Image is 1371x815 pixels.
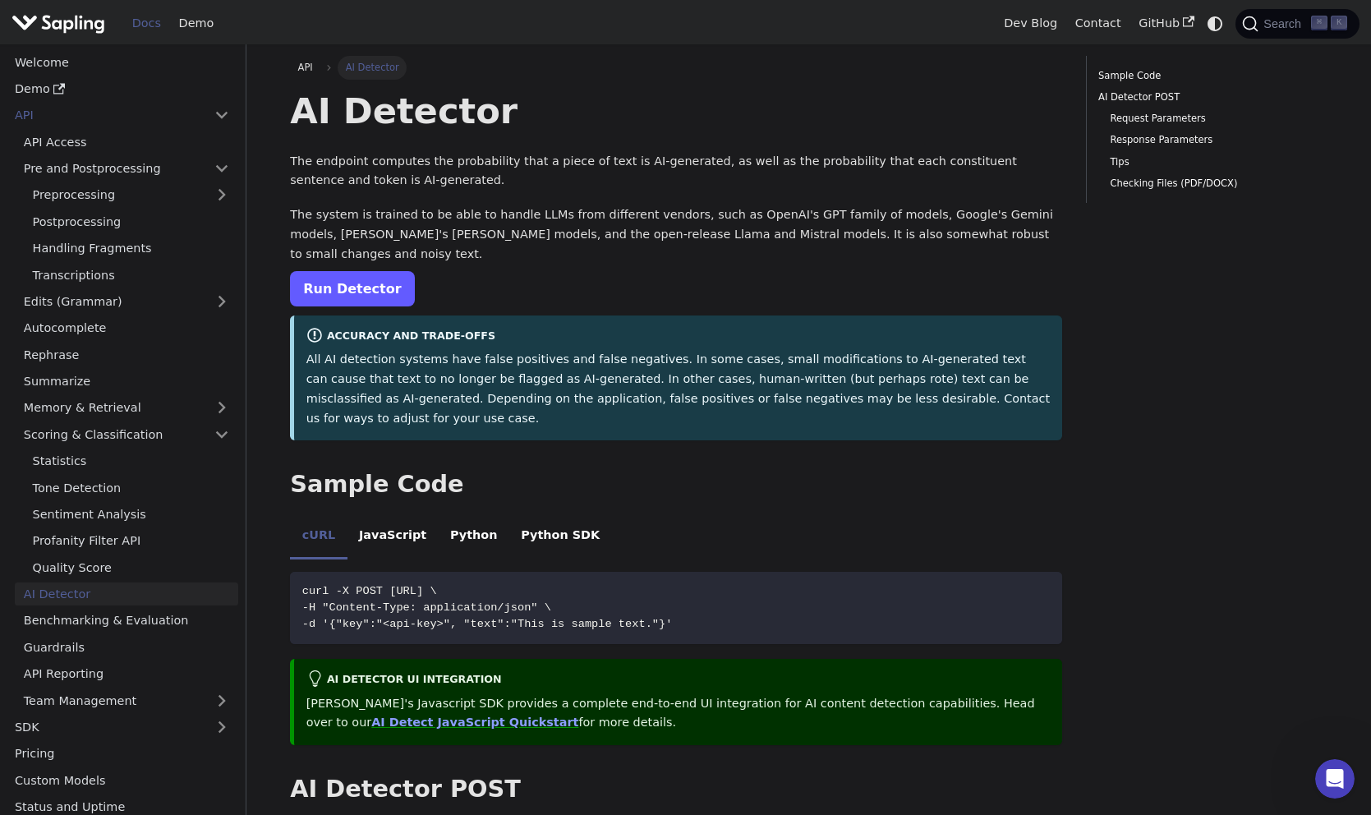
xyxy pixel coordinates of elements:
a: Demo [170,11,223,36]
a: API [290,56,320,79]
a: Team Management [15,688,238,712]
a: Contact [1066,11,1130,36]
a: Memory & Retrieval [15,396,238,420]
a: AI Detect JavaScript Quickstart [371,716,578,729]
h2: AI Detector POST [290,775,1062,804]
a: Summarize [15,370,238,394]
li: JavaScript [347,514,439,560]
a: Pre and Postprocessing [15,157,238,181]
a: Demo [6,77,238,101]
a: Request Parameters [1110,111,1315,127]
a: Response Parameters [1110,132,1315,148]
a: API [6,104,205,127]
a: Checking Files (PDF/DOCX) [1110,176,1315,191]
span: Search [1258,17,1311,30]
p: [PERSON_NAME]'s Javascript SDK provides a complete end-to-end UI integration for AI content detec... [306,694,1051,734]
p: The system is trained to be able to handle LLMs from different vendors, such as OpenAI's GPT fami... [290,205,1062,264]
a: Welcome [6,50,238,74]
a: Tips [1110,154,1315,170]
a: Custom Models [6,768,238,792]
a: API Reporting [15,662,238,686]
div: AI Detector UI integration [306,670,1051,690]
kbd: K [1331,16,1347,30]
span: -H "Content-Type: application/json" \ [302,601,551,614]
a: Profanity Filter API [24,529,238,553]
a: Statistics [24,449,238,473]
button: Collapse sidebar category 'API' [205,104,238,127]
a: Run Detector [290,271,414,306]
a: Postprocessing [24,210,238,233]
p: The endpoint computes the probability that a piece of text is AI-generated, as well as the probab... [290,152,1062,191]
kbd: ⌘ [1311,16,1327,30]
a: AI Detector POST [1098,90,1321,105]
a: Dev Blog [995,11,1065,36]
a: Preprocessing [24,183,238,207]
a: Sample Code [1098,68,1321,84]
a: Guardrails [15,635,238,659]
a: GitHub [1129,11,1203,36]
button: Switch between dark and light mode (currently system mode) [1203,12,1227,35]
h1: AI Detector [290,89,1062,133]
span: API [298,62,313,73]
a: AI Detector [15,582,238,606]
img: Sapling.ai [12,12,105,35]
a: API Access [15,130,238,154]
button: Search (Command+K) [1235,9,1359,39]
a: Tone Detection [24,476,238,500]
span: AI Detector [338,56,407,79]
a: Rephrase [15,343,238,366]
a: Sentiment Analysis [24,503,238,527]
a: Benchmarking & Evaluation [15,609,238,633]
p: All AI detection systems have false positives and false negatives. In some cases, small modificat... [306,350,1051,428]
a: Transcriptions [24,263,238,287]
li: Python [439,514,509,560]
div: Accuracy and Trade-offs [306,327,1051,347]
li: Python SDK [509,514,612,560]
a: Autocomplete [15,316,238,340]
a: Sapling.ai [12,12,111,35]
a: Handling Fragments [24,237,238,260]
a: Docs [123,11,170,36]
a: Edits (Grammar) [15,290,238,314]
h2: Sample Code [290,470,1062,500]
nav: Breadcrumbs [290,56,1062,79]
li: cURL [290,514,347,560]
a: Quality Score [24,555,238,579]
button: Expand sidebar category 'SDK' [205,716,238,739]
a: Pricing [6,742,238,766]
iframe: Intercom live chat [1315,759,1355,799]
span: -d '{"key":"<api-key>", "text":"This is sample text."}' [302,618,673,630]
a: Scoring & Classification [15,422,238,446]
a: SDK [6,716,205,739]
span: curl -X POST [URL] \ [302,585,437,597]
